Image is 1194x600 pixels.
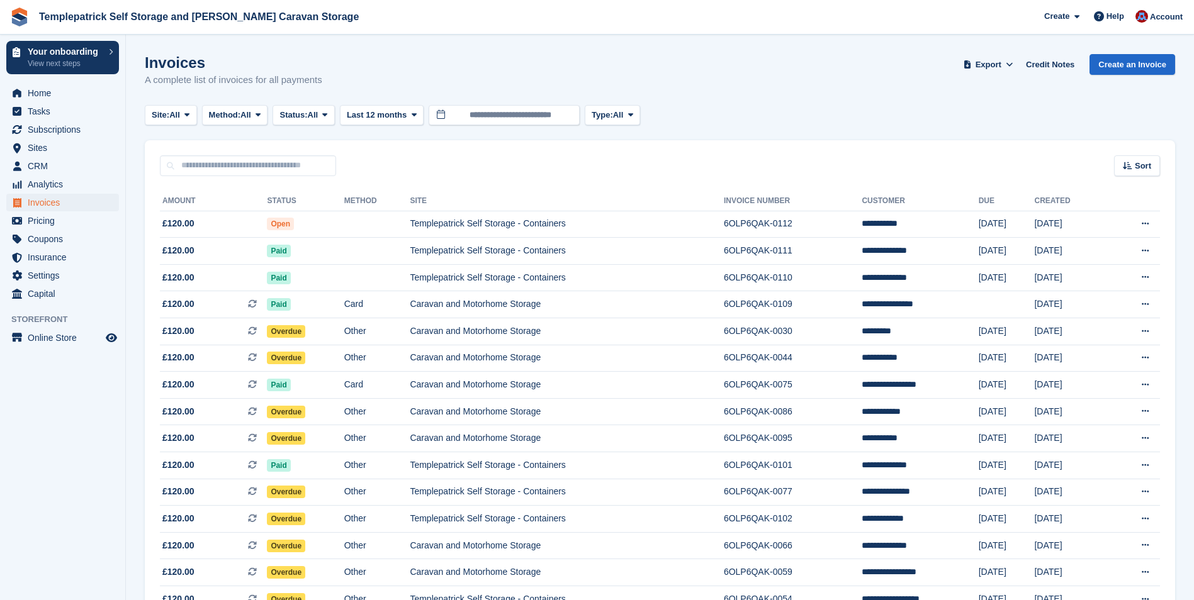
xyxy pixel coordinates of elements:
span: Storefront [11,313,125,326]
td: [DATE] [979,345,1035,372]
td: Other [344,345,410,372]
td: 6OLP6QAK-0112 [724,211,862,238]
td: [DATE] [979,264,1035,291]
td: [DATE] [1034,398,1107,425]
td: [DATE] [1034,291,1107,318]
a: menu [6,139,119,157]
a: menu [6,329,119,347]
span: Open [267,218,294,230]
td: [DATE] [1034,238,1107,265]
a: menu [6,285,119,303]
span: Method: [209,109,241,121]
span: CRM [28,157,103,175]
td: 6OLP6QAK-0077 [724,479,862,506]
td: Templepatrick Self Storage - Containers [410,479,723,506]
a: menu [6,248,119,266]
a: Preview store [104,330,119,345]
span: £120.00 [162,458,194,472]
button: Status: All [273,105,334,126]
span: Site: [152,109,169,121]
td: [DATE] [1034,452,1107,479]
p: A complete list of invoices for all payments [145,73,322,87]
td: 6OLP6QAK-0075 [724,372,862,399]
span: Settings [28,267,103,284]
a: Credit Notes [1021,54,1079,75]
td: [DATE] [1034,318,1107,345]
td: [DATE] [979,211,1035,238]
td: [DATE] [979,506,1035,533]
td: Caravan and Motorhome Storage [410,425,723,452]
a: menu [6,194,119,211]
td: Card [344,372,410,399]
span: Overdue [267,540,305,552]
td: [DATE] [979,559,1035,586]
td: 6OLP6QAK-0095 [724,425,862,452]
span: Subscriptions [28,121,103,138]
td: [DATE] [1034,345,1107,372]
span: All [240,109,251,121]
td: Caravan and Motorhome Storage [410,318,723,345]
td: 6OLP6QAK-0059 [724,559,862,586]
a: menu [6,175,119,193]
th: Customer [862,191,978,211]
a: menu [6,212,119,230]
span: Overdue [267,406,305,418]
span: Overdue [267,513,305,525]
span: Export [976,58,1001,71]
td: Other [344,398,410,425]
span: Sites [28,139,103,157]
td: 6OLP6QAK-0101 [724,452,862,479]
td: 6OLP6QAK-0066 [724,532,862,559]
th: Created [1034,191,1107,211]
td: [DATE] [1034,211,1107,238]
span: Overdue [267,486,305,498]
td: 6OLP6QAK-0109 [724,291,862,318]
td: Caravan and Motorhome Storage [410,398,723,425]
td: Other [344,452,410,479]
td: 6OLP6QAK-0102 [724,506,862,533]
td: [DATE] [1034,532,1107,559]
span: Invoices [28,194,103,211]
td: [DATE] [1034,425,1107,452]
a: Your onboarding View next steps [6,41,119,74]
td: 6OLP6QAK-0044 [724,345,862,372]
a: menu [6,103,119,120]
td: Templepatrick Self Storage - Containers [410,238,723,265]
th: Due [979,191,1035,211]
span: £120.00 [162,297,194,311]
td: [DATE] [979,238,1035,265]
span: Online Store [28,329,103,347]
span: All [613,109,624,121]
a: menu [6,157,119,175]
span: £120.00 [162,539,194,552]
th: Invoice Number [724,191,862,211]
td: Other [344,559,410,586]
td: Caravan and Motorhome Storage [410,559,723,586]
a: menu [6,121,119,138]
td: 6OLP6QAK-0030 [724,318,862,345]
span: £120.00 [162,378,194,391]
span: All [308,109,318,121]
img: Leigh [1135,10,1148,23]
button: Last 12 months [340,105,424,126]
td: Other [344,425,410,452]
span: Sort [1135,160,1151,172]
td: Templepatrick Self Storage - Containers [410,506,723,533]
span: Help [1107,10,1124,23]
td: Templepatrick Self Storage - Containers [410,452,723,479]
span: £120.00 [162,351,194,364]
td: [DATE] [979,372,1035,399]
span: Paid [267,459,290,472]
span: £120.00 [162,431,194,445]
span: Tasks [28,103,103,120]
img: stora-icon-8386f47178a22dfd0bd8f6a31ec36ba5ce8667c1dd55bd0f319d3a0aa187defe.svg [10,8,29,26]
td: [DATE] [1034,264,1107,291]
span: Pricing [28,212,103,230]
td: [DATE] [1034,559,1107,586]
td: Templepatrick Self Storage - Containers [410,264,723,291]
span: Analytics [28,175,103,193]
span: £120.00 [162,565,194,579]
p: Your onboarding [28,47,103,56]
td: Other [344,532,410,559]
button: Site: All [145,105,197,126]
